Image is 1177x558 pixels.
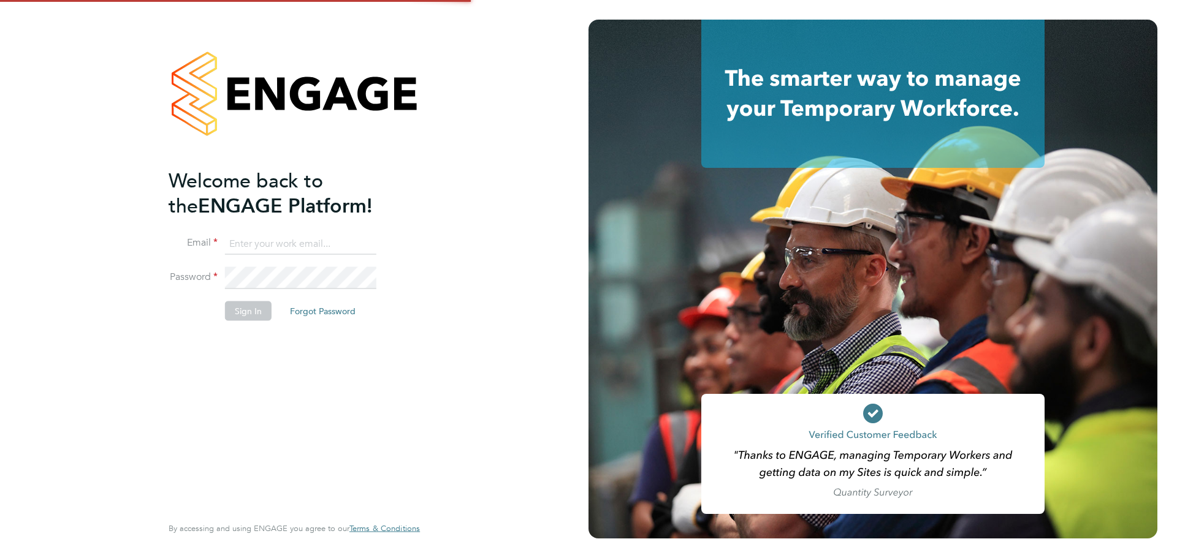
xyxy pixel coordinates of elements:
label: Password [169,271,218,284]
span: Terms & Conditions [349,523,420,533]
button: Sign In [225,301,272,321]
h2: ENGAGE Platform! [169,168,408,218]
label: Email [169,236,218,249]
a: Terms & Conditions [349,524,420,533]
span: By accessing and using ENGAGE you agree to our [169,523,420,533]
input: Enter your work email... [225,233,376,255]
span: Welcome back to the [169,168,323,217]
button: Forgot Password [280,301,365,321]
